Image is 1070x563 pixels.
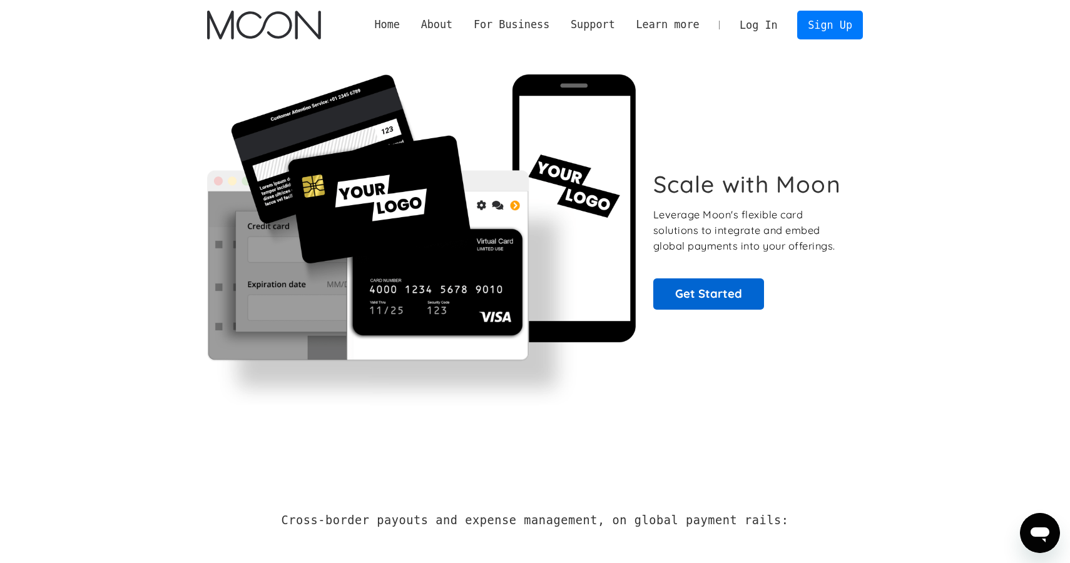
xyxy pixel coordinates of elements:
div: Learn more [626,17,710,33]
div: For Business [474,17,549,33]
div: Support [560,17,625,33]
a: home [207,11,320,39]
img: Moon Logo [207,11,320,39]
div: About [410,17,463,33]
a: Log In [729,11,788,39]
div: For Business [463,17,560,33]
div: About [421,17,453,33]
iframe: Button to launch messaging window [1020,513,1060,553]
h2: Cross-border payouts and expense management, on global payment rails: [282,514,789,527]
p: Leverage Moon's flexible card solutions to integrate and embed global payments into your offerings. [653,207,849,253]
a: Get Started [653,278,764,310]
div: Support [571,17,615,33]
h1: Scale with Moon [653,170,841,198]
a: Home [364,17,410,33]
a: Sign Up [797,11,862,39]
div: Learn more [636,17,699,33]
